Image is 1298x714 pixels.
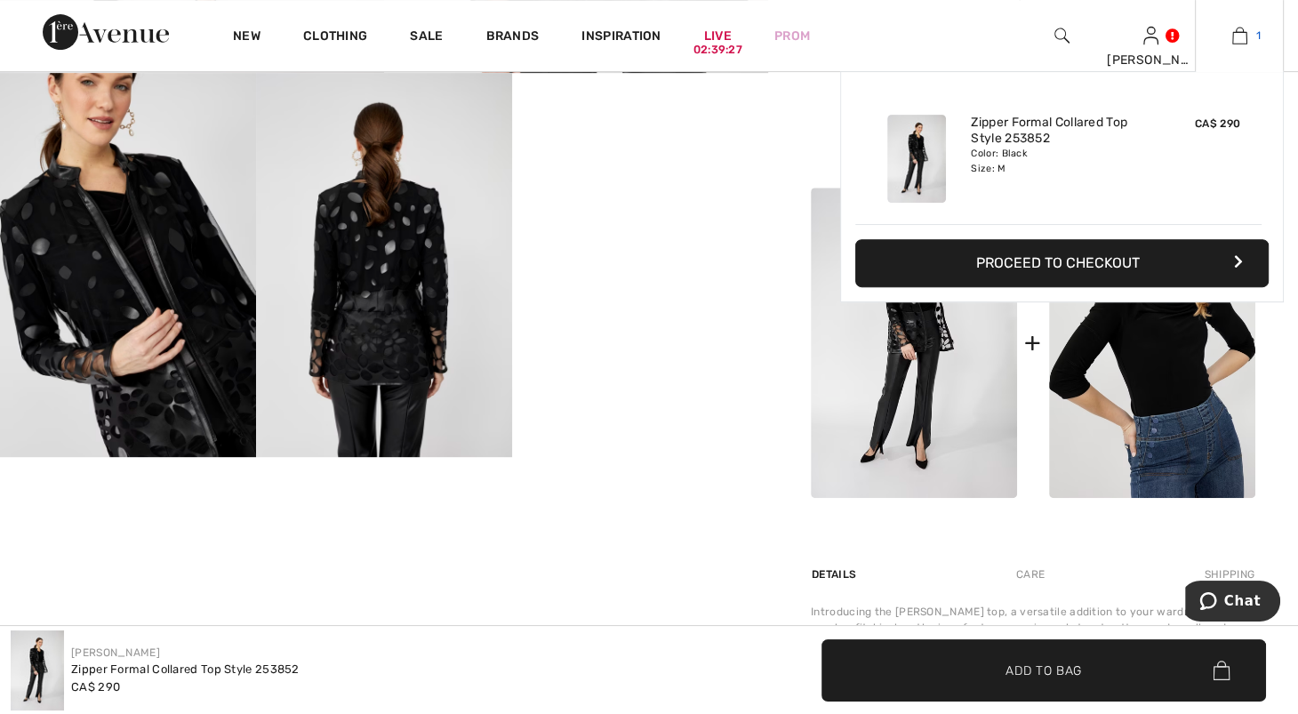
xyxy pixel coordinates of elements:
a: Prom [774,27,810,45]
img: My Bag [1232,25,1247,46]
div: Color: Black Size: M [971,147,1146,175]
button: Add to Bag [821,639,1266,702]
img: Zipper Formal Collared Top Style 253852 [11,630,64,710]
a: [PERSON_NAME] [71,646,160,659]
span: CA$ 290 [71,680,120,694]
img: Zipper Formal Collared Top Style 253852 [887,115,946,203]
div: Our stylists have chosen these pieces that come together beautifully. [811,147,1255,173]
span: CA$ 290 [1195,117,1240,130]
a: Brands [486,28,540,47]
div: 02:39:27 [693,42,742,59]
a: Sign In [1143,27,1158,44]
a: New [233,28,260,47]
iframe: Opens a widget where you can chat to one of our agents [1185,581,1280,625]
a: Sale [410,28,443,47]
a: Zipper Formal Collared Top Style 253852 [971,115,1146,147]
div: Zipper Formal Collared Top Style 253852 [71,661,300,678]
div: Complete this look [811,118,1255,140]
button: Proceed to Checkout [855,239,1269,287]
img: Zipper Formal Collared Top Style 253852 [811,188,1017,498]
div: Introducing the [PERSON_NAME] top, a versatile addition to your wardrobe. This regular-fit, hip-l... [811,604,1255,668]
img: My Info [1143,25,1158,46]
img: search the website [1054,25,1070,46]
video: Your browser does not support the video tag. [512,73,768,201]
span: Add to Bag [1006,661,1082,679]
img: Bag.svg [1213,661,1230,680]
span: Inspiration [581,28,661,47]
img: Zipper Formal Collared Top Style 253852. 4 [256,73,512,457]
a: 1 [1196,25,1283,46]
div: Details [811,558,861,590]
a: Live02:39:27 [704,27,732,45]
img: 1ère Avenue [43,14,169,50]
a: Clothing [303,28,367,47]
div: Shipping [1200,558,1255,590]
div: Care [1001,558,1060,590]
span: 1 [1256,28,1261,44]
div: [PERSON_NAME] [1107,51,1194,69]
